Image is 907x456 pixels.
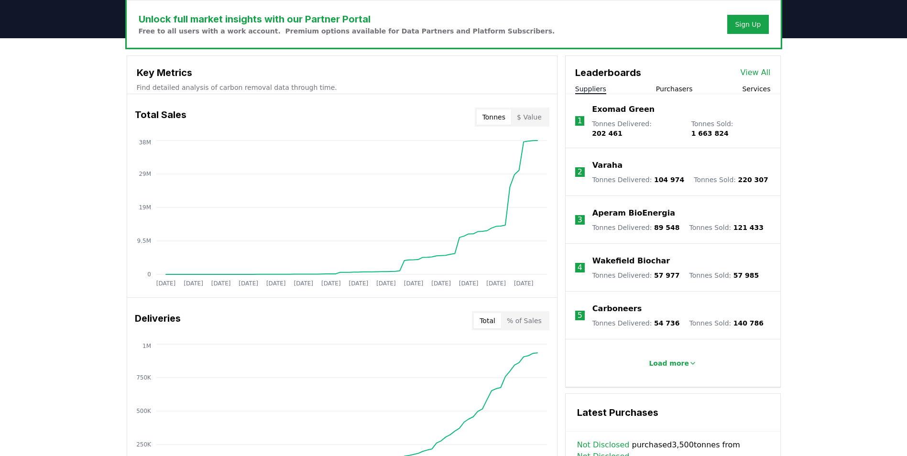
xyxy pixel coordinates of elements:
[459,280,478,287] tspan: [DATE]
[592,255,670,267] a: Wakefield Biochar
[654,224,680,231] span: 89 548
[139,204,151,211] tspan: 19M
[575,84,606,94] button: Suppliers
[738,176,768,184] span: 220 307
[694,175,768,185] p: Tonnes Sold :
[137,65,547,80] h3: Key Metrics
[474,313,501,328] button: Total
[139,171,151,177] tspan: 29M
[376,280,396,287] tspan: [DATE]
[147,271,151,278] tspan: 0
[578,214,582,226] p: 3
[689,271,759,280] p: Tonnes Sold :
[511,109,547,125] button: $ Value
[592,130,622,137] span: 202 461
[578,166,582,178] p: 2
[575,65,641,80] h3: Leaderboards
[184,280,203,287] tspan: [DATE]
[592,271,680,280] p: Tonnes Delivered :
[404,280,423,287] tspan: [DATE]
[577,439,630,451] a: Not Disclosed
[656,84,693,94] button: Purchasers
[654,319,680,327] span: 54 736
[266,280,285,287] tspan: [DATE]
[135,311,181,330] h3: Deliveries
[735,20,761,29] a: Sign Up
[741,67,771,78] a: View All
[592,207,675,219] a: Aperam BioEnergia
[142,343,151,349] tspan: 1M
[137,83,547,92] p: Find detailed analysis of carbon removal data through time.
[139,26,555,36] p: Free to all users with a work account. Premium options available for Data Partners and Platform S...
[689,318,764,328] p: Tonnes Sold :
[577,405,769,420] h3: Latest Purchases
[137,238,151,244] tspan: 9.5M
[654,176,684,184] span: 104 974
[733,319,764,327] span: 140 786
[578,115,582,127] p: 1
[135,108,186,127] h3: Total Sales
[654,271,680,279] span: 57 977
[578,262,582,273] p: 4
[486,280,506,287] tspan: [DATE]
[514,280,533,287] tspan: [DATE]
[592,104,655,115] a: Exomad Green
[727,15,768,34] button: Sign Up
[294,280,313,287] tspan: [DATE]
[139,12,555,26] h3: Unlock full market insights with our Partner Portal
[139,139,151,146] tspan: 38M
[592,175,684,185] p: Tonnes Delivered :
[501,313,547,328] button: % of Sales
[477,109,511,125] button: Tonnes
[156,280,175,287] tspan: [DATE]
[691,119,771,138] p: Tonnes Sold :
[431,280,451,287] tspan: [DATE]
[592,303,642,315] a: Carboneers
[689,223,764,232] p: Tonnes Sold :
[733,271,759,279] span: 57 985
[592,223,680,232] p: Tonnes Delivered :
[578,310,582,321] p: 5
[321,280,341,287] tspan: [DATE]
[136,374,152,381] tspan: 750K
[592,119,681,138] p: Tonnes Delivered :
[691,130,729,137] span: 1 663 824
[592,160,623,171] a: Varaha
[742,84,770,94] button: Services
[592,318,680,328] p: Tonnes Delivered :
[239,280,258,287] tspan: [DATE]
[136,408,152,414] tspan: 500K
[733,224,764,231] span: 121 433
[649,358,689,368] p: Load more
[211,280,230,287] tspan: [DATE]
[349,280,368,287] tspan: [DATE]
[641,354,704,373] button: Load more
[136,441,152,448] tspan: 250K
